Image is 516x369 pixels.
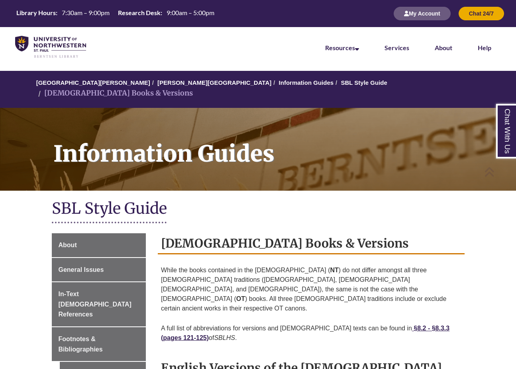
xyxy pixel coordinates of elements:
span: 7:30am – 9:00pm [62,9,110,16]
span: 9:00am – 5:00pm [167,9,214,16]
a: Resources [325,44,359,51]
a: About [52,233,146,257]
a: About [435,44,452,51]
table: Hours Today [13,8,218,18]
a: SBL Style Guide [341,79,387,86]
h1: SBL Style Guide [52,199,465,220]
em: SBLHS [214,334,235,341]
button: Chat 24/7 [459,7,504,20]
a: [GEOGRAPHIC_DATA][PERSON_NAME] [36,79,150,86]
a: General Issues [52,258,146,282]
h1: Information Guides [45,108,516,180]
th: Library Hours: [13,8,59,17]
p: A full list of abbreviations for versions and [DEMOGRAPHIC_DATA] texts can be found in of . [161,320,461,346]
h2: [DEMOGRAPHIC_DATA] Books & Versions [158,233,465,254]
button: My Account [394,7,451,20]
a: Back to Top [484,166,514,177]
p: While the books contained in the [DEMOGRAPHIC_DATA] ( ) do not differ amongst all three [DEMOGRAP... [161,262,461,316]
strong: NT [330,267,338,273]
li: [DEMOGRAPHIC_DATA] Books & Versions [36,88,193,99]
span: General Issues [59,266,104,273]
th: Research Desk: [115,8,163,17]
span: Footnotes & Bibliographies [59,336,103,353]
a: Footnotes & Bibliographies [52,327,146,361]
a: Hours Today [13,8,218,19]
a: Information Guides [279,79,334,86]
span: In-Text [DEMOGRAPHIC_DATA] References [59,291,131,318]
img: UNWSP Library Logo [15,36,86,59]
a: [PERSON_NAME][GEOGRAPHIC_DATA] [157,79,271,86]
span: About [59,242,77,248]
a: Help [478,44,491,51]
a: In-Text [DEMOGRAPHIC_DATA] References [52,282,146,326]
a: Chat 24/7 [459,10,504,17]
a: My Account [394,10,451,17]
strong: OT [236,295,245,302]
a: Services [385,44,409,51]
